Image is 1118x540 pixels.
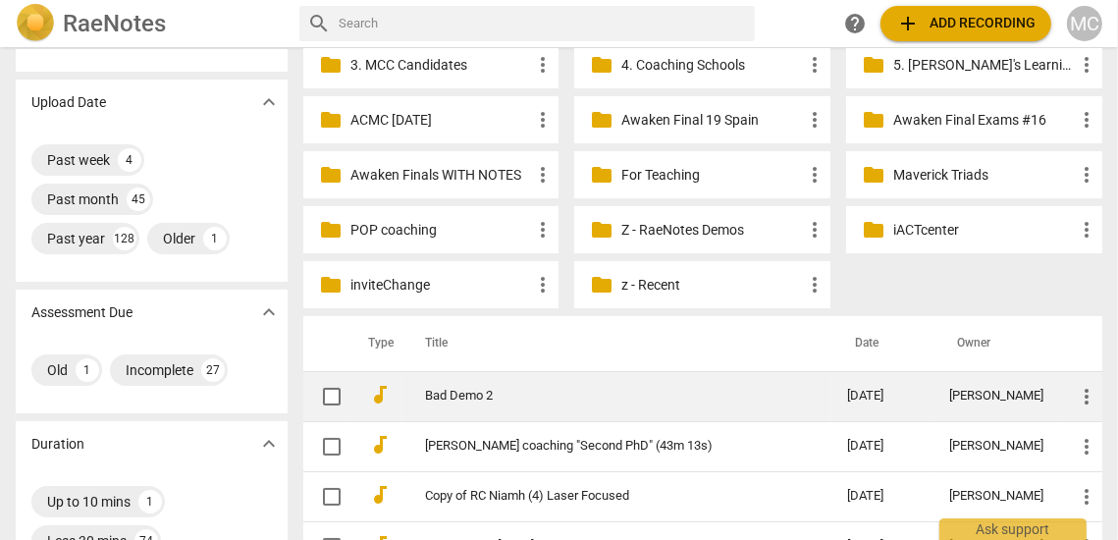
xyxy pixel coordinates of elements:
[47,229,105,248] div: Past year
[31,92,106,113] p: Upload Date
[118,148,141,172] div: 4
[862,108,885,132] span: folder
[803,163,826,187] span: more_vert
[127,188,150,211] div: 45
[621,220,803,241] p: Z - RaeNotes Demos
[425,389,776,404] a: Bad Demo 2
[319,53,343,77] span: folder
[31,302,133,323] p: Assessment Due
[933,316,1059,371] th: Owner
[1067,6,1102,41] button: MC
[949,489,1043,504] div: [PERSON_NAME]
[257,90,281,114] span: expand_more
[257,300,281,324] span: expand_more
[63,10,166,37] h2: RaeNotes
[401,316,831,371] th: Title
[590,163,613,187] span: folder
[621,165,803,186] p: For Teaching
[949,439,1043,454] div: [PERSON_NAME]
[352,316,401,371] th: Type
[138,490,162,513] div: 1
[831,371,933,421] td: [DATE]
[880,6,1051,41] button: Upload
[350,55,532,76] p: 3. MCC Candidates
[47,189,119,209] div: Past month
[893,55,1075,76] p: 5. Matthew's Learning
[47,492,131,512] div: Up to 10 mins
[425,489,776,504] a: Copy of RC Niamh (4) Laser Focused
[590,273,613,297] span: folder
[254,297,284,327] button: Show more
[590,53,613,77] span: folder
[339,8,747,39] input: Search
[319,218,343,242] span: folder
[201,358,225,382] div: 27
[307,12,331,35] span: search
[803,218,826,242] span: more_vert
[425,439,776,454] a: [PERSON_NAME] coaching "Second PhD" (43m 13s)
[1075,385,1098,408] span: more_vert
[896,12,920,35] span: add
[257,432,281,456] span: expand_more
[621,55,803,76] p: 4. Coaching Schools
[803,53,826,77] span: more_vert
[254,87,284,117] button: Show more
[16,4,55,43] img: Logo
[31,434,84,455] p: Duration
[254,429,284,459] button: Show more
[893,165,1075,186] p: Maverick Triads
[862,218,885,242] span: folder
[949,389,1043,404] div: [PERSON_NAME]
[531,108,555,132] span: more_vert
[350,275,532,296] p: inviteChange
[893,220,1075,241] p: iACTcenter
[531,218,555,242] span: more_vert
[939,518,1087,540] div: Ask support
[803,108,826,132] span: more_vert
[803,273,826,297] span: more_vert
[831,316,933,371] th: Date
[896,12,1036,35] span: Add recording
[831,421,933,471] td: [DATE]
[1075,435,1098,459] span: more_vert
[531,273,555,297] span: more_vert
[203,227,227,250] div: 1
[1075,163,1098,187] span: more_vert
[1075,108,1098,132] span: more_vert
[350,220,532,241] p: POP coaching
[76,358,99,382] div: 1
[1075,53,1098,77] span: more_vert
[843,12,867,35] span: help
[531,163,555,187] span: more_vert
[350,110,532,131] p: ACMC June 2025
[368,483,392,507] span: audiotrack
[862,163,885,187] span: folder
[319,108,343,132] span: folder
[163,229,195,248] div: Older
[16,4,284,43] a: LogoRaeNotes
[319,273,343,297] span: folder
[837,6,873,41] a: Help
[590,108,613,132] span: folder
[831,471,933,521] td: [DATE]
[862,53,885,77] span: folder
[621,110,803,131] p: Awaken Final 19 Spain
[590,218,613,242] span: folder
[319,163,343,187] span: folder
[113,227,136,250] div: 128
[368,433,392,457] span: audiotrack
[893,110,1075,131] p: Awaken Final Exams #16
[1075,218,1098,242] span: more_vert
[1075,485,1098,509] span: more_vert
[47,150,110,170] div: Past week
[531,53,555,77] span: more_vert
[350,165,532,186] p: Awaken Finals WITH NOTES
[126,360,193,380] div: Incomplete
[621,275,803,296] p: z - Recent
[47,360,68,380] div: Old
[368,383,392,406] span: audiotrack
